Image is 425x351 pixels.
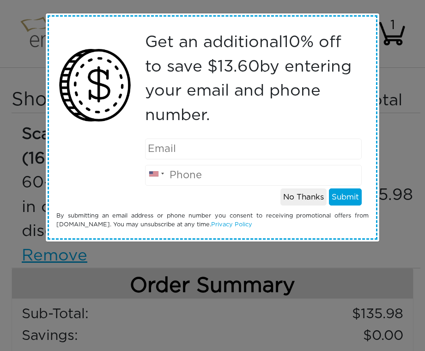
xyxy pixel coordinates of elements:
[145,30,362,127] p: Get an additional % off to save $ by entering your email and phone number.
[329,188,362,206] button: Submit
[280,188,327,206] button: No Thanks
[283,34,300,50] span: 10
[218,59,260,75] span: 13.60
[211,222,252,228] a: Privacy Policy
[146,162,167,186] div: United States: +1
[49,212,376,229] div: By submitting an email address or phone number you consent to receiving promotional offers from [...
[145,139,362,159] input: Email
[54,44,136,126] img: money2.png
[145,165,362,186] input: Phone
